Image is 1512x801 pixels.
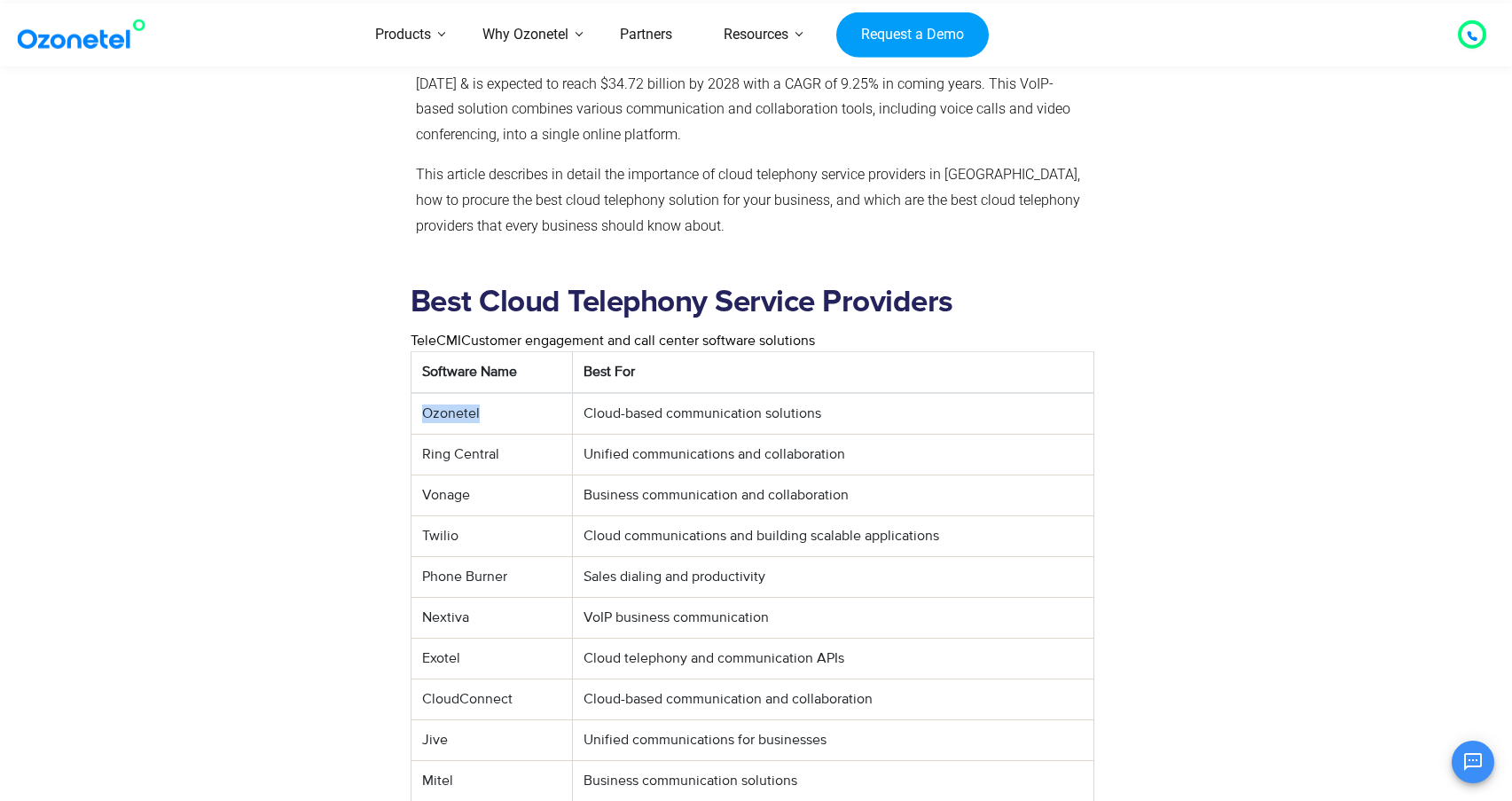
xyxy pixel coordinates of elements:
th: Best For [572,351,1093,393]
td: Unified communications for businesses [572,719,1093,760]
a: Resources [698,4,814,67]
a: Request a Demo [836,12,988,58]
td: Business communication solutions [572,760,1093,801]
button: Open chat [1452,741,1494,783]
td: VoIP business communication [572,597,1093,638]
td: Unified communications and collaboration [572,434,1093,475]
td: Ring Central [411,434,572,475]
th: Software Name [411,351,572,393]
td: CloudConnect [411,679,572,719]
td: Business communication and collaboration [572,475,1093,515]
td: Sales dialing and productivity [572,556,1093,597]
a: Products [349,4,457,67]
td: Nextiva [411,597,572,638]
a: Why Ozonetel [457,4,594,67]
span: The global [416,50,482,67]
td: Mitel [411,760,572,801]
td: Cloud communications and building scalable applications [572,515,1093,556]
td: Cloud-based communication solutions [572,393,1093,435]
a: Partners [594,4,698,67]
strong: Best Cloud Telephony Service Providers [411,287,953,318]
td: Cloud-based communication and collaboration [572,679,1093,719]
td: Exotel [411,638,572,679]
td: Phone Burner [411,556,572,597]
span: This article describes in detail the importance of cloud telephony service providers in [GEOGRAPH... [416,166,1080,234]
td: Vonage [411,475,572,515]
td: Cloud telephony and communication APIs [572,638,1093,679]
td: Twilio [411,515,572,556]
td: Jive [411,719,572,760]
td: Ozonetel [411,393,572,435]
